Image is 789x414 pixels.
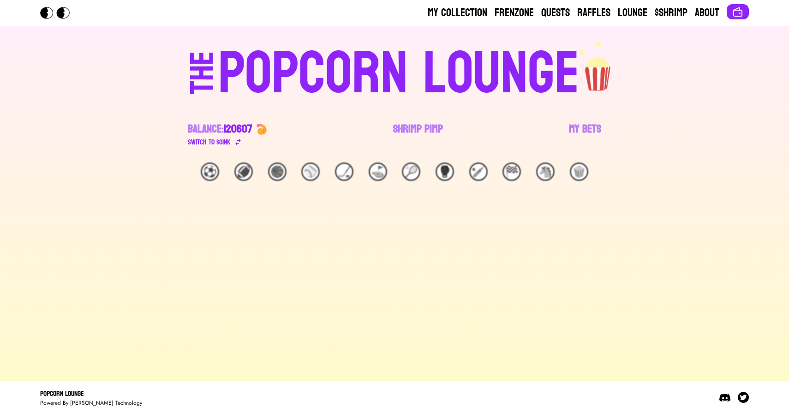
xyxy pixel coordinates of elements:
[335,162,353,181] div: 🏒
[40,7,77,19] img: Popcorn
[110,41,679,103] a: THEPOPCORN LOUNGEpopcorn
[502,162,521,181] div: 🏁
[732,6,743,18] img: Connect wallet
[301,162,320,181] div: ⚾️
[40,399,142,407] div: Powered By [PERSON_NAME] Technology
[402,162,420,181] div: 🎾
[469,162,488,181] div: 🏏
[186,51,219,113] div: THE
[569,122,601,148] a: My Bets
[536,162,555,181] div: 🐴
[201,162,219,181] div: ⚽️
[436,162,454,181] div: 🥊
[224,119,252,139] span: 120607
[577,6,610,20] a: Raffles
[268,162,287,181] div: 🏀
[393,122,443,148] a: Shrimp Pimp
[40,388,142,399] div: Popcorn Lounge
[719,392,730,403] img: Discord
[369,162,387,181] div: ⛳️
[428,6,487,20] a: My Collection
[655,6,687,20] a: $Shrimp
[618,6,647,20] a: Lounge
[188,137,231,148] div: Switch to $ OINK
[570,162,588,181] div: 🍿
[218,44,580,103] div: POPCORN LOUNGE
[738,392,749,403] img: Twitter
[188,122,252,137] div: Balance:
[495,6,534,20] a: Frenzone
[580,41,617,92] img: popcorn
[234,162,253,181] div: 🏈
[695,6,719,20] a: About
[256,124,267,135] img: 🍤
[541,6,570,20] a: Quests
